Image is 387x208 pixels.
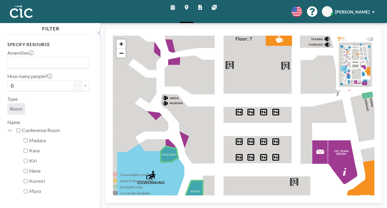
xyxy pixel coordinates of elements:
[29,158,89,164] label: Kiri
[120,185,143,189] div: Available now
[235,36,252,42] h4: Floor: 7
[7,23,94,32] h4: FILTER
[10,6,33,18] img: organization-logo
[116,49,126,58] a: Zoom out
[29,188,89,194] label: Mura
[336,36,374,90] img: e756fe08e05d43b3754d147caf3627ee.png
[29,178,89,184] label: Kumori
[7,50,34,56] label: Amenities
[120,179,153,183] div: Soon to be occupied
[29,147,89,154] label: Kasa
[7,119,20,125] label: Name
[7,42,89,47] h3: Specify resource
[29,137,89,143] label: Madara
[325,9,330,14] span: ES
[120,172,147,177] div: Unavailable now
[10,106,22,112] span: Room
[8,57,89,68] div: Search for option
[8,59,85,67] input: Search for option
[335,9,369,14] span: [PERSON_NAME]
[74,80,82,91] button: -
[7,73,52,79] label: How many people?
[120,191,150,195] div: Currently disabled
[82,80,89,91] button: +
[29,168,89,174] label: Hane
[7,96,18,102] label: Type
[22,127,89,133] label: Conference Room
[336,91,339,97] label: 7
[119,40,123,48] span: +
[116,39,126,49] a: Zoom in
[119,49,123,57] span: −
